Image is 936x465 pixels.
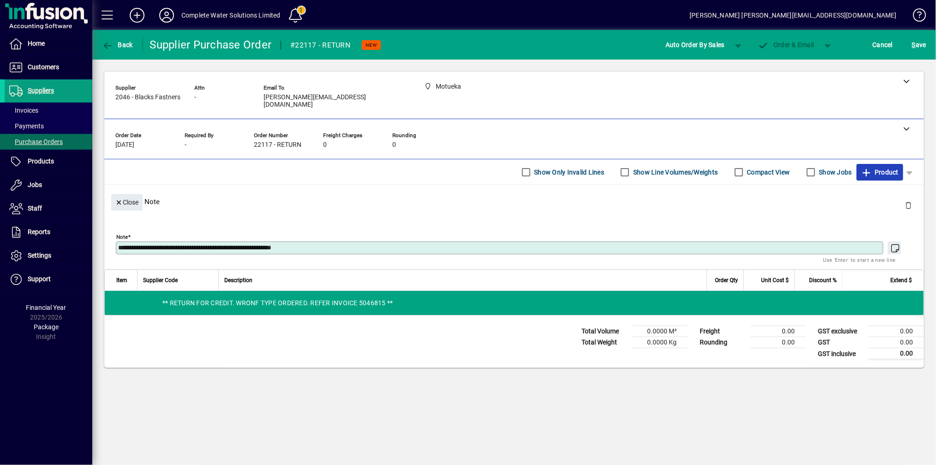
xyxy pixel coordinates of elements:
[28,40,45,47] span: Home
[28,205,42,212] span: Staff
[813,337,869,348] td: GST
[695,326,750,337] td: Freight
[143,275,178,285] span: Supplier Code
[5,150,92,173] a: Products
[109,198,145,206] app-page-header-button: Close
[254,141,301,149] span: 22117 - RETURN
[5,244,92,267] a: Settings
[100,36,135,53] button: Back
[28,157,54,165] span: Products
[111,194,143,211] button: Close
[290,38,350,53] div: #22117 - RETURN
[869,337,924,348] td: 0.00
[116,234,128,240] mat-label: Note
[28,181,42,188] span: Jobs
[9,138,63,145] span: Purchase Orders
[912,41,916,48] span: S
[116,275,127,285] span: Item
[873,37,893,52] span: Cancel
[5,134,92,150] a: Purchase Orders
[890,275,912,285] span: Extend $
[861,165,899,180] span: Product
[533,168,605,177] label: Show Only Invalid Lines
[912,37,926,52] span: ave
[28,252,51,259] span: Settings
[823,254,896,265] mat-hint: Use 'Enter' to start a new line
[5,103,92,118] a: Invoices
[5,174,92,197] a: Jobs
[102,41,133,48] span: Back
[392,141,396,149] span: 0
[9,122,44,130] span: Payments
[122,7,152,24] button: Add
[577,326,632,337] td: Total Volume
[817,168,852,177] label: Show Jobs
[758,41,814,48] span: Order & Email
[745,168,790,177] label: Compact View
[5,268,92,291] a: Support
[28,63,59,71] span: Customers
[632,326,688,337] td: 0.0000 M³
[5,118,92,134] a: Payments
[181,8,281,23] div: Complete Water Solutions Limited
[910,36,929,53] button: Save
[115,94,180,101] span: 2046 - Blacks Fastners
[753,36,819,53] button: Order & Email
[323,141,327,149] span: 0
[194,94,196,101] span: -
[28,275,51,283] span: Support
[366,42,377,48] span: NEW
[761,275,789,285] span: Unit Cost $
[750,337,806,348] td: 0.00
[813,348,869,360] td: GST inclusive
[750,326,806,337] td: 0.00
[5,197,92,220] a: Staff
[92,36,143,53] app-page-header-button: Back
[9,107,38,114] span: Invoices
[869,348,924,360] td: 0.00
[152,7,181,24] button: Profile
[897,194,919,216] button: Delete
[897,201,919,209] app-page-header-button: Delete
[690,8,897,23] div: [PERSON_NAME] [PERSON_NAME][EMAIL_ADDRESS][DOMAIN_NAME]
[715,275,738,285] span: Order Qty
[224,275,252,285] span: Description
[5,56,92,79] a: Customers
[105,291,924,315] div: ** RETURN FOR CREDIT. WRONF TYPE ORDERED. REFER INVOICE 5046815 **
[150,37,272,52] div: Supplier Purchase Order
[666,37,725,52] span: Auto Order By Sales
[857,164,903,181] button: Product
[34,323,59,331] span: Package
[28,87,54,94] span: Suppliers
[185,141,186,149] span: -
[869,326,924,337] td: 0.00
[28,228,50,236] span: Reports
[5,221,92,244] a: Reports
[870,36,895,53] button: Cancel
[26,304,66,311] span: Financial Year
[5,32,92,55] a: Home
[115,195,139,210] span: Close
[631,168,718,177] label: Show Line Volumes/Weights
[813,326,869,337] td: GST exclusive
[906,2,924,32] a: Knowledge Base
[695,337,750,348] td: Rounding
[809,275,837,285] span: Discount %
[264,94,402,109] span: [PERSON_NAME][EMAIL_ADDRESS][DOMAIN_NAME]
[577,337,632,348] td: Total Weight
[661,36,729,53] button: Auto Order By Sales
[632,337,688,348] td: 0.0000 Kg
[104,185,924,218] div: Note
[115,141,134,149] span: [DATE]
